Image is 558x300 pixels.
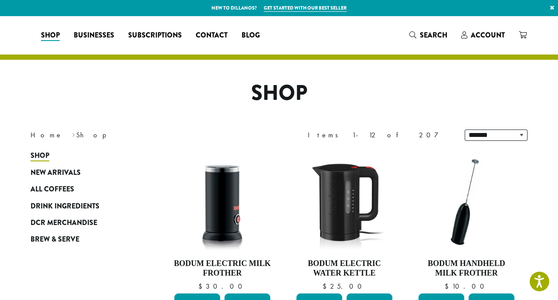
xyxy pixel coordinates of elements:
[172,152,272,252] img: DP3954.01-002.png
[31,130,63,140] a: Home
[31,147,135,164] a: Shop
[471,30,505,40] span: Account
[198,282,206,291] span: $
[196,30,228,41] span: Contact
[172,152,272,290] a: Bodum Electric Milk Frother $30.00
[445,282,488,291] bdi: 10.00
[242,30,260,41] span: Blog
[416,259,517,278] h4: Bodum Handheld Milk Frother
[416,152,517,252] img: DP3927.01-002.png
[74,30,114,41] span: Businesses
[264,4,347,12] a: Get started with our best seller
[31,198,135,214] a: Drink Ingredients
[323,282,330,291] span: $
[31,218,97,228] span: DCR Merchandise
[294,152,395,290] a: Bodum Electric Water Kettle $25.00
[445,282,452,291] span: $
[416,152,517,290] a: Bodum Handheld Milk Frother $10.00
[34,28,67,42] a: Shop
[31,234,79,245] span: Brew & Serve
[72,127,75,140] span: ›
[31,130,266,140] nav: Breadcrumb
[323,282,366,291] bdi: 25.00
[172,259,272,278] h4: Bodum Electric Milk Frother
[31,184,74,195] span: All Coffees
[31,201,99,212] span: Drink Ingredients
[24,81,534,106] h1: Shop
[31,164,135,181] a: New Arrivals
[128,30,182,41] span: Subscriptions
[294,152,395,252] img: DP3955.01.png
[31,215,135,231] a: DCR Merchandise
[420,30,447,40] span: Search
[31,231,135,248] a: Brew & Serve
[31,167,81,178] span: New Arrivals
[41,30,60,41] span: Shop
[31,150,49,161] span: Shop
[308,130,452,140] div: Items 1-12 of 207
[294,259,395,278] h4: Bodum Electric Water Kettle
[198,282,246,291] bdi: 30.00
[402,28,454,42] a: Search
[31,181,135,198] a: All Coffees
